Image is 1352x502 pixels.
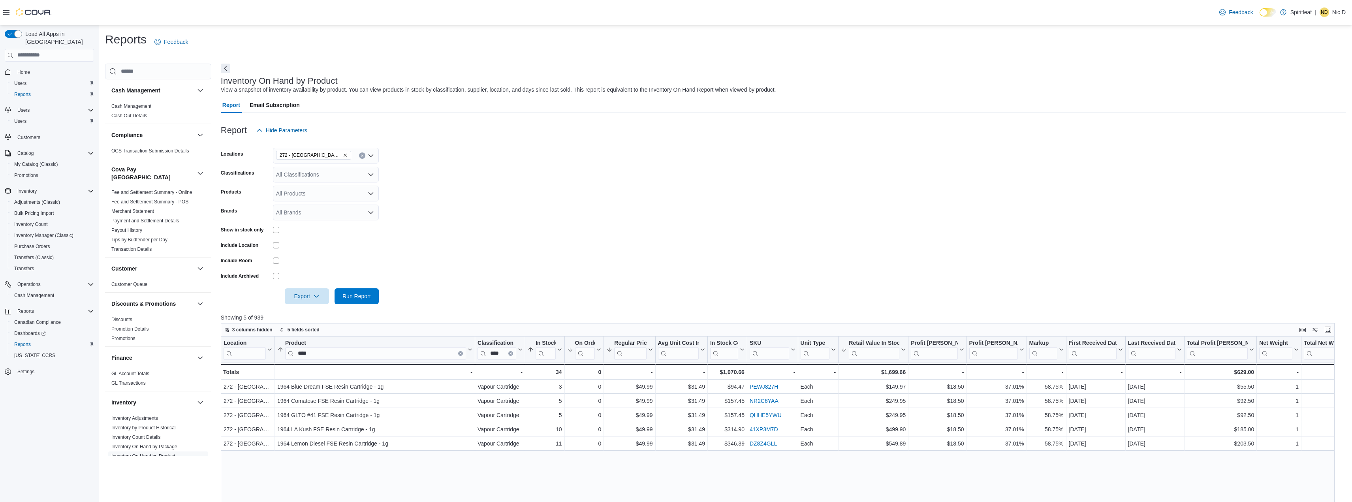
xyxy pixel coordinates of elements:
span: Cash Management [14,292,54,299]
input: Dark Mode [1260,8,1276,17]
button: Enter fullscreen [1323,325,1333,335]
a: Fee and Settlement Summary - POS [111,199,188,205]
div: Unit Type [800,339,829,359]
span: Operations [14,280,94,289]
button: Home [2,66,97,78]
button: Cova Pay [GEOGRAPHIC_DATA] [196,169,205,178]
button: Net Weight [1259,339,1299,359]
div: Avg Unit Cost In Stock [658,339,698,347]
button: Finance [196,353,205,363]
span: Dashboards [14,330,46,337]
span: Home [17,69,30,75]
button: Customer [111,265,194,273]
div: On Order Qty [575,339,595,347]
a: Cash Out Details [111,113,147,118]
div: Location [224,339,266,359]
button: Catalog [14,149,37,158]
div: - [658,367,705,377]
a: Discounts [111,317,132,322]
span: Adjustments (Classic) [14,199,60,205]
span: Users [17,107,30,113]
span: Reports [14,306,94,316]
h3: Finance [111,354,132,362]
button: Open list of options [368,171,374,178]
label: Products [221,189,241,195]
button: Last Received Date [1128,339,1181,359]
span: Discounts [111,316,132,323]
span: Reports [14,341,31,348]
a: Transfers [11,264,37,273]
div: Total Profit [PERSON_NAME] ($) [1187,339,1248,347]
a: Inventory Count Details [111,434,161,440]
a: Feedback [151,34,191,50]
button: Unit Type [800,339,836,359]
div: First Received Date [1068,339,1116,347]
button: ClassificationClear input [478,339,523,359]
a: DZ8Z4GLL [750,440,777,447]
a: Promotions [111,336,135,341]
span: Promotions [14,172,38,179]
button: Export [285,288,329,304]
div: Last Received Date [1128,339,1175,347]
span: Dashboards [11,329,94,338]
p: | [1315,8,1316,17]
img: Cova [16,8,51,16]
span: Inventory Manager (Classic) [11,231,94,240]
div: 34 [528,367,562,377]
div: 0 [567,367,601,377]
div: - [969,367,1024,377]
button: Compliance [111,131,194,139]
button: Clear input [508,351,513,355]
span: Feedback [1229,8,1253,16]
button: First Received Date [1068,339,1123,359]
button: Inventory Manager (Classic) [8,230,97,241]
button: Cash Management [111,86,194,94]
div: Unit Type [800,339,829,347]
h3: Cash Management [111,86,160,94]
button: Next [221,64,230,73]
span: Customer Queue [111,281,147,288]
a: Promotions [11,171,41,180]
div: - [1259,367,1299,377]
span: My Catalog (Classic) [14,161,58,167]
button: Inventory Count [8,219,97,230]
button: Inventory [196,398,205,407]
button: Users [8,116,97,127]
div: Retail Value In Stock [849,339,899,359]
div: Nic D [1320,8,1329,17]
button: Cova Pay [GEOGRAPHIC_DATA] [111,165,194,181]
span: Promotions [11,171,94,180]
a: Inventory Adjustments [111,416,158,421]
span: Cash Out Details [111,113,147,119]
span: Washington CCRS [11,351,94,360]
button: Operations [14,280,44,289]
div: In Stock Cost [710,339,738,359]
a: Reports [11,90,34,99]
h1: Reports [105,32,147,47]
a: PEWJ827H [750,384,778,390]
a: Transaction Details [111,246,152,252]
a: Promotion Details [111,326,149,332]
span: Home [14,67,94,77]
span: Run Report [342,292,371,300]
div: - [606,367,652,377]
button: Operations [2,279,97,290]
span: Hide Parameters [266,126,307,134]
button: Cash Management [8,290,97,301]
span: GL Transactions [111,380,146,386]
button: Run Report [335,288,379,304]
div: Net Weight [1259,339,1292,347]
span: Catalog [17,150,34,156]
a: Customer Queue [111,282,147,287]
button: Cash Management [196,86,205,95]
a: Inventory Manager (Classic) [11,231,77,240]
button: Finance [111,354,194,362]
a: Inventory On Hand by Package [111,444,177,449]
span: Email Subscription [250,97,300,113]
nav: Complex example [5,63,94,398]
div: - [911,367,964,377]
a: Canadian Compliance [11,318,64,327]
a: [US_STATE] CCRS [11,351,58,360]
